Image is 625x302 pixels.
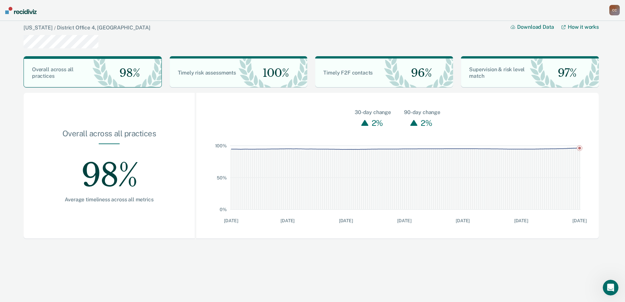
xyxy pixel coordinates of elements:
[355,109,391,116] div: 30-day change
[514,218,528,223] text: [DATE]
[178,70,236,76] span: Timely risk assessments
[57,25,150,31] a: District Office 4, [GEOGRAPHIC_DATA]
[24,25,52,31] a: [US_STATE]
[609,5,620,15] div: C C
[323,70,373,76] span: Timely F2F contacts
[370,116,385,129] div: 2%
[280,218,295,223] text: [DATE]
[609,5,620,15] button: CC
[456,218,470,223] text: [DATE]
[114,66,140,80] span: 98%
[52,25,57,30] span: /
[44,196,174,203] div: Average timeliness across all metrics
[603,280,618,295] iframe: Intercom live chat
[339,218,353,223] text: [DATE]
[224,218,238,223] text: [DATE]
[32,66,74,79] span: Overall across all practices
[5,7,37,14] img: Recidiviz
[419,116,434,129] div: 2%
[469,66,525,79] span: Supervision & risk level match
[404,109,440,116] div: 90-day change
[572,218,586,223] text: [DATE]
[257,66,289,80] span: 100%
[406,66,431,80] span: 96%
[44,144,174,196] div: 98%
[562,24,599,30] a: How it works
[552,66,577,80] span: 97%
[44,129,174,143] div: Overall across all practices
[511,24,562,30] button: Download Data
[397,218,411,223] text: [DATE]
